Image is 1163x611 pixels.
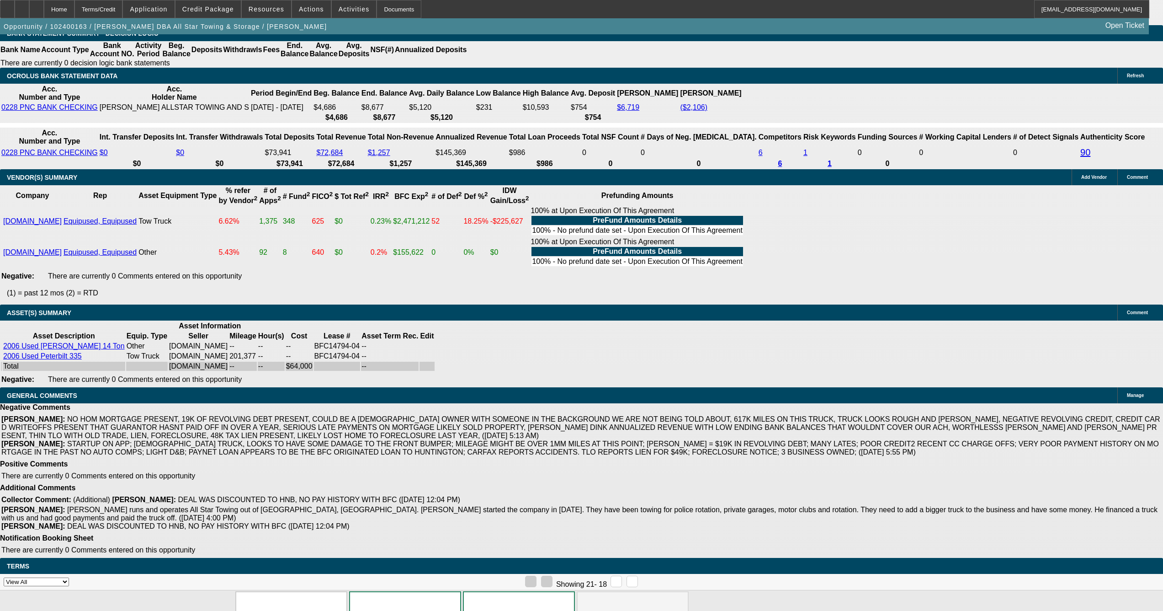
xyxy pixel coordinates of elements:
td: -- [229,342,257,351]
span: Activities [339,5,370,13]
b: Asset Term Rec. [361,332,418,340]
b: # Fund [283,193,310,200]
th: Acc. Holder Name [99,85,250,102]
th: Avg. Daily Balance [409,85,475,102]
span: Resources [249,5,284,13]
b: Mileage [229,332,256,340]
a: $1,257 [368,149,390,156]
a: $72,684 [317,149,343,156]
span: VENDOR(S) SUMMARY [7,174,77,181]
td: 625 [312,206,334,236]
a: 1 [803,149,807,156]
b: [PERSON_NAME]: [1,415,65,423]
a: $0 [176,149,184,156]
span: There are currently 0 Comments entered on this opportunity [48,375,242,383]
th: Account Type [41,41,90,59]
td: -- [361,342,419,351]
b: Seller [188,332,208,340]
th: Authenticity Score [1080,129,1145,146]
th: Period Begin/End [250,85,312,102]
sup: 2 [386,191,389,198]
span: There are currently 0 Comments entered on this opportunity [1,546,195,554]
b: $ Tot Ref [335,193,369,200]
th: $5,120 [409,113,475,122]
span: Actions [299,5,324,13]
td: 6.62% [218,206,258,236]
b: BFC Exp [394,193,428,200]
div: 100% at Upon Execution Of This Agreement [531,238,743,267]
b: IDW Gain/Loss [490,187,529,204]
td: 0 [582,147,639,158]
td: 0% [463,237,489,268]
a: 0228 PNC BANK CHECKING [1,149,98,156]
td: 18.25% [463,206,489,236]
th: 0 [857,159,918,168]
a: 90 [1080,147,1090,157]
td: 8 [282,237,311,268]
th: $0 [175,159,263,168]
a: $6,719 [617,103,639,111]
th: Annualized Revenue [435,129,507,146]
td: 92 [259,237,281,268]
th: High Balance [522,85,569,102]
span: Refresh [1127,73,1144,78]
th: $145,369 [435,159,507,168]
th: $73,941 [264,159,315,168]
th: Total Loan Proceeds [509,129,581,146]
th: Acc. Number and Type [1,85,98,102]
span: BFC14794-04 [314,352,360,360]
td: 100% - No prefund date set - Upon Execution Of This Agreement [531,257,743,266]
span: There are currently 0 Comments entered on this opportunity [48,272,242,280]
td: 0 [1013,147,1079,158]
span: BFC14794-04 [314,342,360,350]
td: $155,622 [393,237,430,268]
b: [PERSON_NAME]: [1,522,65,530]
td: $0 [334,237,369,268]
td: 0 [857,147,918,158]
td: 1,375 [259,206,281,236]
th: Equip. Type [126,332,168,341]
b: Collector Comment: [1,496,71,504]
td: $64,000 [286,362,313,371]
span: Showing 21- 18 [556,580,607,588]
b: Asset Information [179,322,241,330]
th: Annualized Deposits [394,41,467,59]
b: Prefunding Amounts [601,192,674,199]
sup: 2 [425,191,428,198]
button: Resources [242,0,291,18]
sup: 2 [307,191,310,198]
td: 52 [431,206,462,236]
td: $4,686 [313,103,360,112]
th: Risk Keywords [803,129,856,146]
b: Def % [464,193,488,200]
a: 6 [759,149,763,156]
sup: 2 [329,191,333,198]
b: # of Apps [259,187,281,204]
span: STARTUP ON APP; [DEMOGRAPHIC_DATA] TRUCK, LOOKS TO HAVE SOME DAMAGE TO THE FRONT BUMPER; MILEAGE ... [1,440,1159,456]
th: $754 [570,113,616,122]
div: $145,369 [435,149,507,157]
span: (Additional) [73,496,110,504]
td: $10,593 [522,103,569,112]
a: Equipused, Equipused [64,217,137,225]
a: 2006 Used Peterbilt 335 [3,352,82,360]
b: IRR [373,193,389,200]
td: $0 [490,237,530,268]
a: $0 [100,149,108,156]
td: 0.23% [370,206,392,236]
th: $4,686 [313,113,360,122]
th: Low Balance [476,85,521,102]
td: 348 [282,206,311,236]
th: [PERSON_NAME] [616,85,679,102]
span: DEAL WAS DISCOUNTED TO HNB, NO PAY HISTORY WITH BFC ([DATE] 12:04 PM) [67,522,350,530]
b: PreFund Amounts Details [593,247,682,255]
th: $986 [509,159,581,168]
b: Negative: [1,272,34,280]
th: Competitors [758,129,802,146]
b: # of Def [431,193,462,200]
button: Actions [292,0,331,18]
td: $231 [476,103,521,112]
button: Application [123,0,174,18]
td: [DOMAIN_NAME] [169,342,228,351]
span: Add Vendor [1081,175,1107,180]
